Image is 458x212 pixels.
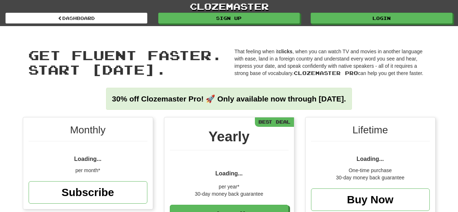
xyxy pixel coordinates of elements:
[170,126,289,150] div: Yearly
[294,70,358,76] span: Clozemaster Pro
[170,190,289,198] div: 30-day money back guarantee
[170,183,289,190] div: per year*
[5,13,147,24] a: Dashboard
[311,174,430,181] div: 30-day money back guarantee
[278,49,293,54] strong: clicks
[311,167,430,174] div: One-time purchase
[29,181,147,204] a: Subscribe
[215,170,243,176] span: Loading...
[311,188,430,211] a: Buy Now
[29,123,147,141] div: Monthly
[311,123,430,141] div: Lifetime
[255,117,294,126] div: Best Deal
[29,167,147,174] div: per month*
[311,13,453,24] a: Login
[158,13,300,24] a: Sign up
[357,156,384,162] span: Loading...
[112,95,346,103] strong: 30% off Clozemaster Pro! 🚀 Only available now through [DATE].
[28,47,222,77] span: Get fluent faster. Start [DATE].
[74,156,102,162] span: Loading...
[235,48,430,77] p: That feeling when it , when you can watch TV and movies in another language with ease, land in a ...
